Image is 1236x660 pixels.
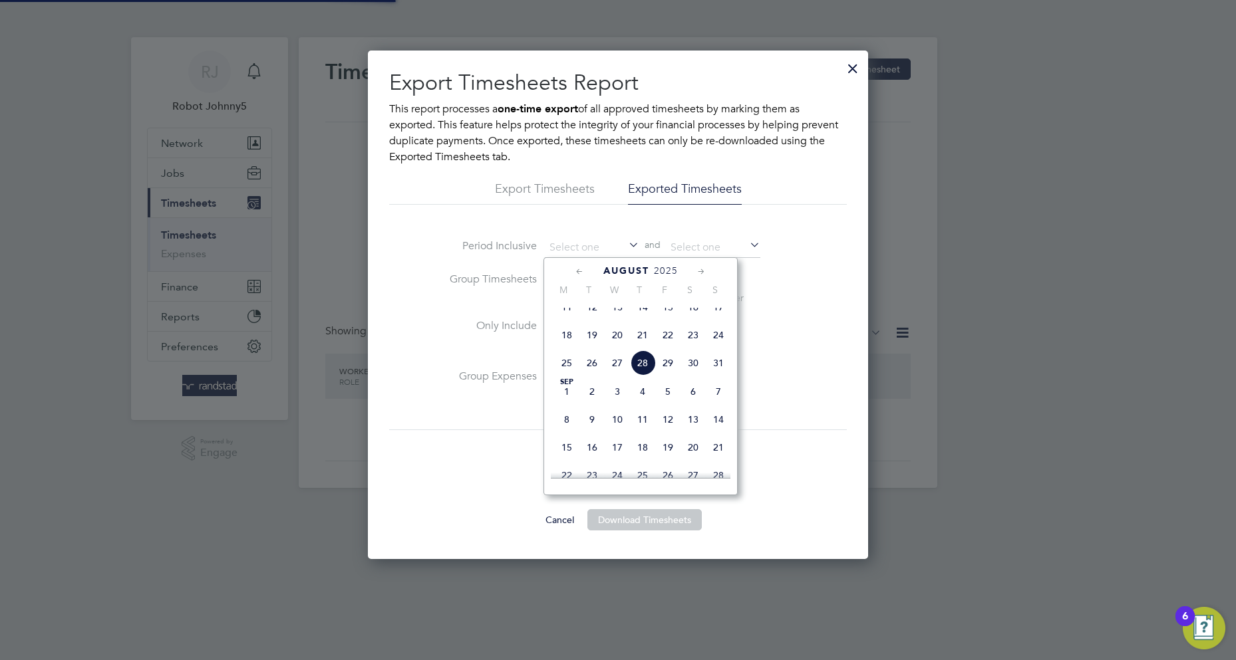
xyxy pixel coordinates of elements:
[655,322,681,348] span: 22
[627,284,652,296] span: T
[554,294,579,320] span: 11
[437,238,537,255] label: Period Inclusive
[706,435,731,460] span: 21
[579,379,605,404] span: 2
[554,379,579,385] span: Sep
[630,407,655,432] span: 11
[706,294,731,320] span: 17
[554,463,579,488] span: 22
[554,435,579,460] span: 15
[681,322,706,348] span: 23
[706,379,731,404] span: 7
[681,435,706,460] span: 20
[605,407,630,432] span: 10
[601,284,627,296] span: W
[554,407,579,432] span: 8
[535,509,585,530] button: Cancel
[605,350,630,376] span: 27
[389,462,847,478] p: Loading timesheets
[630,322,655,348] span: 21
[681,350,706,376] span: 30
[554,379,579,404] span: 1
[389,101,847,165] p: This report processes a of all approved timesheets by marking them as exported. This feature help...
[655,463,681,488] span: 26
[655,435,681,460] span: 19
[655,350,681,376] span: 29
[681,407,706,432] span: 13
[576,284,601,296] span: T
[706,350,731,376] span: 31
[605,463,630,488] span: 24
[587,509,702,530] button: Download Timesheets
[639,238,666,258] span: and
[389,69,847,97] h2: Export Timesheets Report
[579,463,605,488] span: 23
[628,181,742,205] li: Exported Timesheets
[605,294,630,320] span: 13
[1182,616,1188,633] div: 6
[495,181,595,205] li: Export Timesheets
[630,294,655,320] span: 14
[579,407,605,432] span: 9
[579,294,605,320] span: 12
[437,271,537,302] label: Group Timesheets
[605,435,630,460] span: 17
[654,265,678,276] span: 2025
[630,463,655,488] span: 25
[545,238,639,258] input: Select one
[706,407,731,432] span: 14
[437,368,537,403] label: Group Expenses
[652,284,677,296] span: F
[681,463,706,488] span: 27
[605,322,630,348] span: 20
[554,350,579,376] span: 25
[579,435,605,460] span: 16
[630,350,655,376] span: 28
[666,238,760,258] input: Select one
[681,379,706,404] span: 6
[677,284,702,296] span: S
[579,322,605,348] span: 19
[702,284,728,296] span: S
[630,435,655,460] span: 18
[437,318,537,352] label: Only Include
[603,265,649,276] span: August
[554,322,579,348] span: 18
[579,350,605,376] span: 26
[706,463,731,488] span: 28
[655,294,681,320] span: 15
[605,379,630,404] span: 3
[1183,607,1225,649] button: Open Resource Center, 6 new notifications
[706,322,731,348] span: 24
[630,379,655,404] span: 4
[655,379,681,404] span: 5
[551,284,576,296] span: M
[655,407,681,432] span: 12
[681,294,706,320] span: 16
[498,102,578,115] b: one-time export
